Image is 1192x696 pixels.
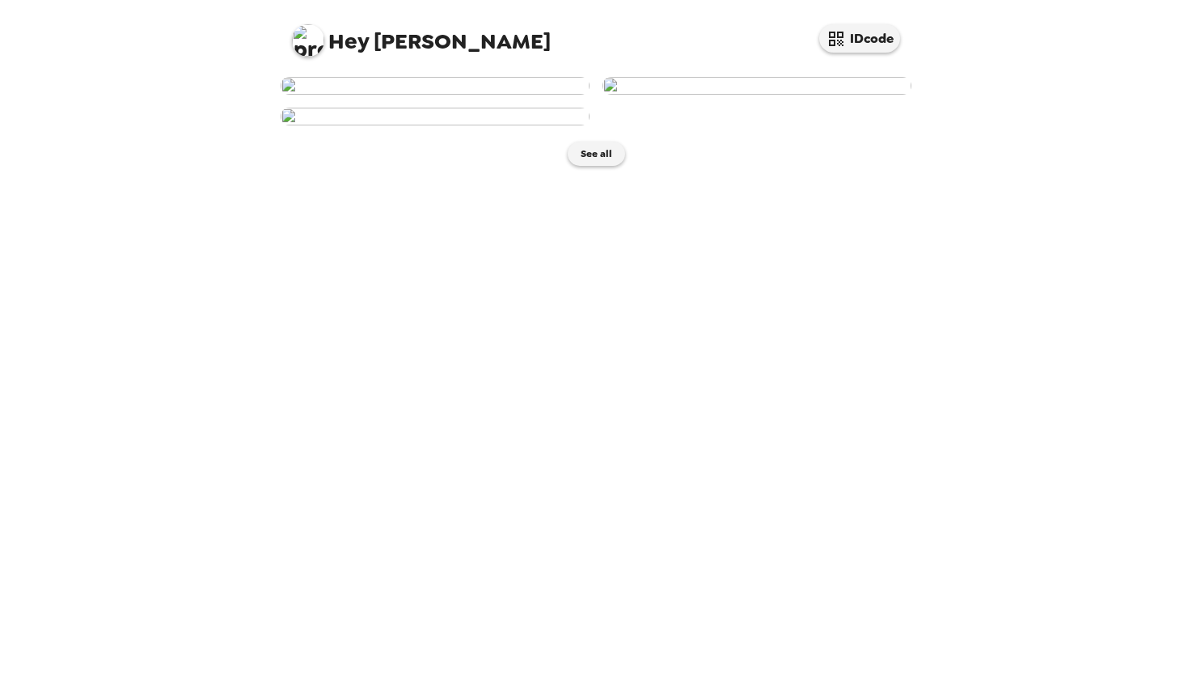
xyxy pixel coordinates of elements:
[602,77,911,95] img: user-266421
[292,24,324,57] img: profile pic
[568,142,625,166] button: See all
[328,27,369,56] span: Hey
[281,108,590,125] img: user-266420
[281,77,590,95] img: user-267896
[819,24,900,53] button: IDcode
[292,16,551,53] span: [PERSON_NAME]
